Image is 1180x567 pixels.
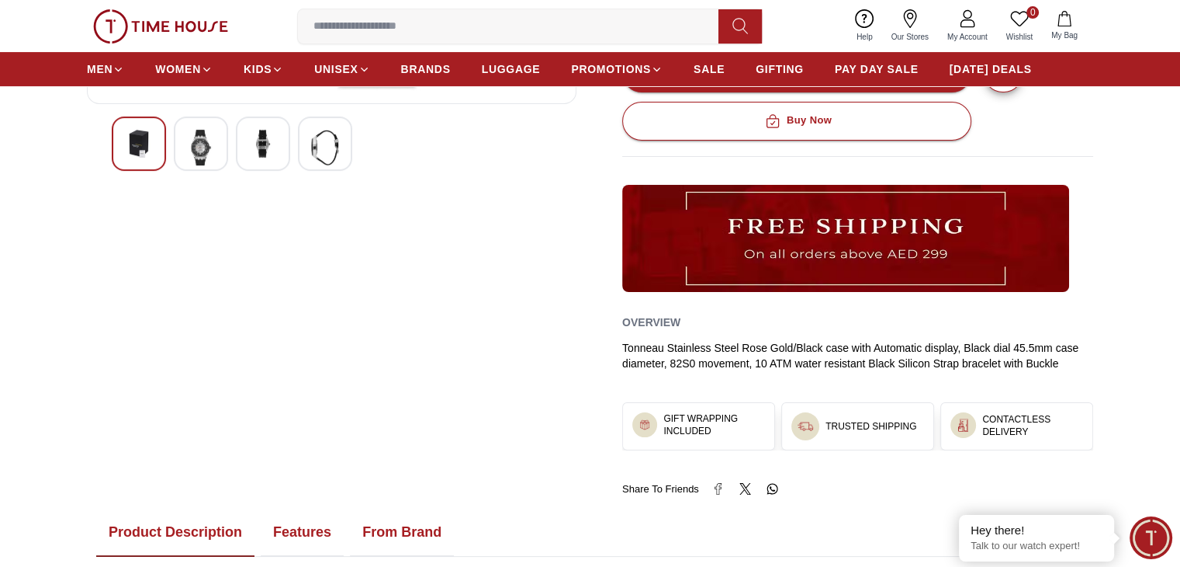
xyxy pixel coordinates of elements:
[155,55,213,83] a: WOMEN
[622,482,699,497] span: Share To Friends
[694,55,725,83] a: SALE
[882,6,938,46] a: Our Stores
[982,413,1083,438] h3: CONTACTLESS DELIVERY
[482,61,541,77] span: LUGGAGE
[482,55,541,83] a: LUGGAGE
[401,61,451,77] span: BRANDS
[1045,30,1084,41] span: My Bag
[847,6,882,46] a: Help
[622,102,971,141] button: Buy Now
[798,419,813,434] img: ...
[663,412,765,437] h3: GIFT WRAPPING INCLUDED
[997,6,1042,46] a: 0Wishlist
[93,9,228,43] img: ...
[125,130,153,158] img: Quantum Men's Black Dial Automatic Watch - QMG1074.051
[756,61,804,77] span: GIFTING
[835,61,919,77] span: PAY DAY SALE
[825,420,916,433] h3: TRUSTED SHIPPING
[971,540,1102,553] p: Talk to our watch expert!
[87,61,112,77] span: MEN
[941,31,994,43] span: My Account
[261,509,344,557] button: Features
[885,31,935,43] span: Our Stores
[622,311,680,334] h2: Overview
[87,55,124,83] a: MEN
[835,55,919,83] a: PAY DAY SALE
[950,55,1032,83] a: [DATE] DEALS
[762,112,832,130] div: Buy Now
[311,130,339,165] img: Quantum Men's Black Dial Automatic Watch - QMG1074.051
[622,185,1069,292] img: ...
[622,340,1093,371] div: Tonneau Stainless Steel Rose Gold/Black case with Automatic display, Black dial 45.5mm case diame...
[971,523,1102,538] div: Hey there!
[571,55,663,83] a: PROMOTIONS
[694,61,725,77] span: SALE
[1130,517,1172,559] div: Chat Widget
[850,31,879,43] span: Help
[96,509,254,557] button: Product Description
[249,130,277,158] img: Quantum Men's Black Dial Automatic Watch - QMG1074.051
[244,55,283,83] a: KIDS
[401,55,451,83] a: BRANDS
[950,61,1032,77] span: [DATE] DEALS
[244,61,272,77] span: KIDS
[350,509,454,557] button: From Brand
[1026,6,1039,19] span: 0
[571,61,651,77] span: PROMOTIONS
[1000,31,1039,43] span: Wishlist
[155,61,201,77] span: WOMEN
[957,419,970,432] img: ...
[314,55,369,83] a: UNISEX
[756,55,804,83] a: GIFTING
[314,61,358,77] span: UNISEX
[1042,8,1087,44] button: My Bag
[638,419,651,431] img: ...
[187,130,215,165] img: Quantum Men's Black Dial Automatic Watch - QMG1074.051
